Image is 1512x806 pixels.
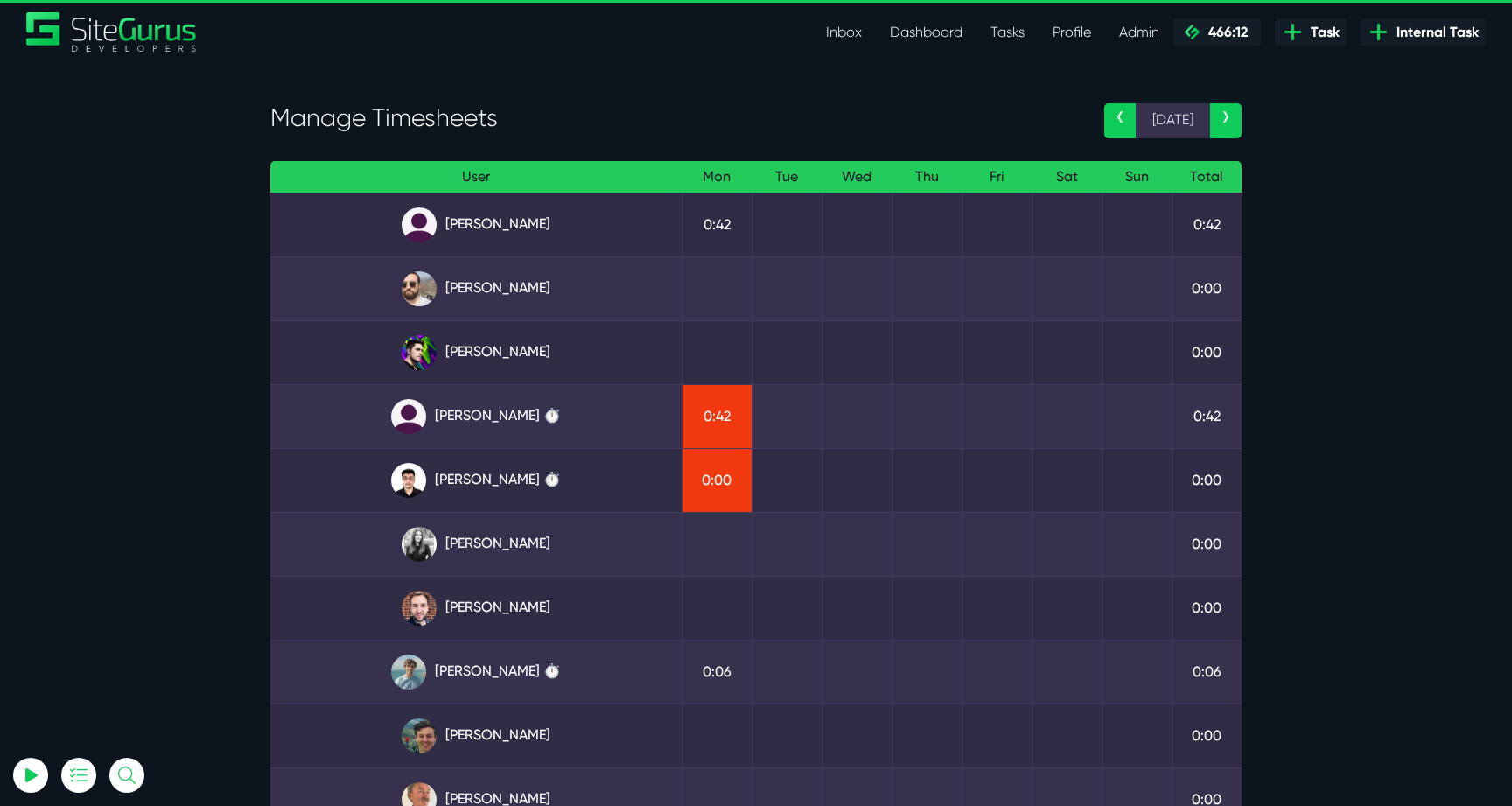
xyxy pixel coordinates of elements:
th: Sun [1102,161,1172,193]
a: Admin [1105,15,1173,50]
th: Fri [962,161,1032,193]
a: 466:12 [1173,19,1261,46]
td: 0:42 [682,384,752,448]
img: esb8jb8dmrsykbqurfoz.jpg [402,718,437,753]
a: Internal Task [1361,19,1486,46]
td: 0:42 [1172,193,1242,256]
a: [PERSON_NAME] [284,527,668,562]
td: 0:00 [1172,704,1242,767]
td: 0:42 [1172,384,1242,448]
th: Mon [682,161,752,193]
td: 0:06 [1172,640,1242,704]
a: [PERSON_NAME] ⏱️ [284,463,668,498]
a: [PERSON_NAME] [284,591,668,626]
span: 466:12 [1201,24,1248,40]
a: [PERSON_NAME] [284,335,668,370]
a: SiteGurus [26,12,198,52]
a: [PERSON_NAME] ⏱️ [284,655,668,690]
img: tfogtqcjwjterk6idyiu.jpg [402,591,437,626]
img: Sitegurus Logo [26,12,198,52]
th: Wed [822,161,892,193]
th: User [270,161,682,193]
img: default_qrqg0b.png [391,399,426,434]
a: ‹ [1104,103,1136,138]
a: Dashboard [876,15,976,50]
img: rgqpcqpgtbr9fmz9rxmm.jpg [402,527,437,562]
td: 0:00 [1172,256,1242,320]
td: 0:00 [1172,448,1242,512]
a: › [1210,103,1242,138]
span: Internal Task [1389,22,1479,43]
td: 0:00 [1172,320,1242,384]
th: Total [1172,161,1242,193]
td: 0:00 [682,448,752,512]
img: default_qrqg0b.png [402,207,437,242]
a: Profile [1039,15,1105,50]
img: ublsy46zpoyz6muduycb.jpg [402,271,437,306]
a: Inbox [812,15,876,50]
img: rxuxidhawjjb44sgel4e.png [402,335,437,370]
td: 0:00 [1172,576,1242,640]
span: [DATE] [1136,103,1210,138]
a: [PERSON_NAME] ⏱️ [284,399,668,434]
a: [PERSON_NAME] [284,718,668,753]
td: 0:42 [682,193,752,256]
img: xv1kmavyemxtguplm5ir.png [391,463,426,498]
th: Thu [892,161,962,193]
th: Sat [1032,161,1102,193]
td: 0:00 [1172,512,1242,576]
h3: Manage Timesheets [270,103,1078,133]
th: Tue [752,161,822,193]
td: 0:06 [682,640,752,704]
a: Tasks [976,15,1039,50]
img: tkl4csrki1nqjgf0pb1z.png [391,655,426,690]
span: Task [1304,22,1340,43]
a: Task [1275,19,1347,46]
a: [PERSON_NAME] [284,271,668,306]
a: [PERSON_NAME] [284,207,668,242]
